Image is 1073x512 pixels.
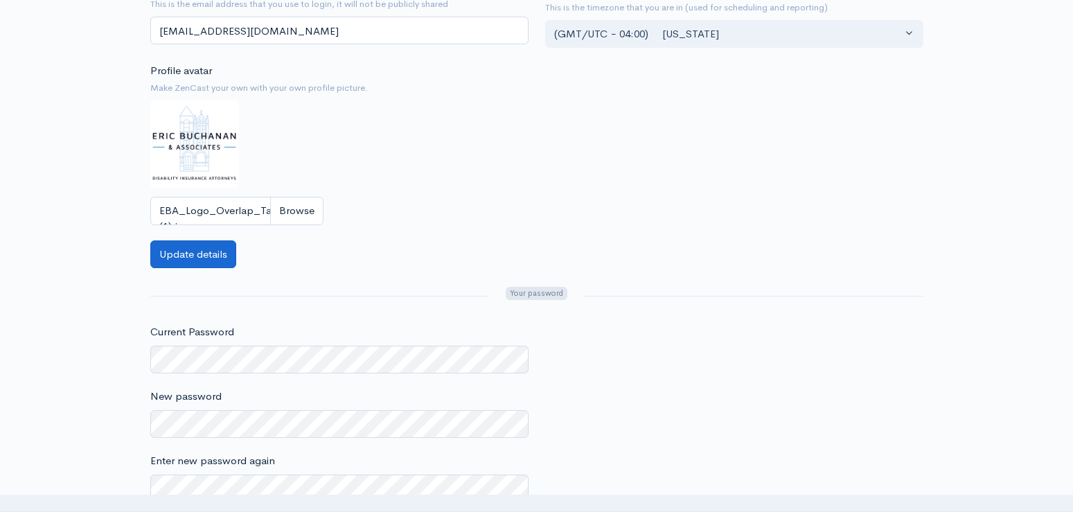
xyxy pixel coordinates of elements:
[150,63,212,79] label: Profile avatar
[150,453,275,469] label: Enter new password again
[150,324,234,340] label: Current Password
[150,389,222,405] label: New password
[150,81,529,95] small: Make ZenCast your own with your own profile picture.
[150,240,236,269] button: Update details
[545,20,923,48] button: (GMT/UTC − 04:00) New York
[554,26,902,42] div: (GMT/UTC − 04:00) [US_STATE]
[545,1,923,15] small: This is the timezone that you are in (used for scheduling and reporting)
[506,287,567,300] span: Your password
[150,100,239,188] img: ...
[150,17,529,45] input: name@example.com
